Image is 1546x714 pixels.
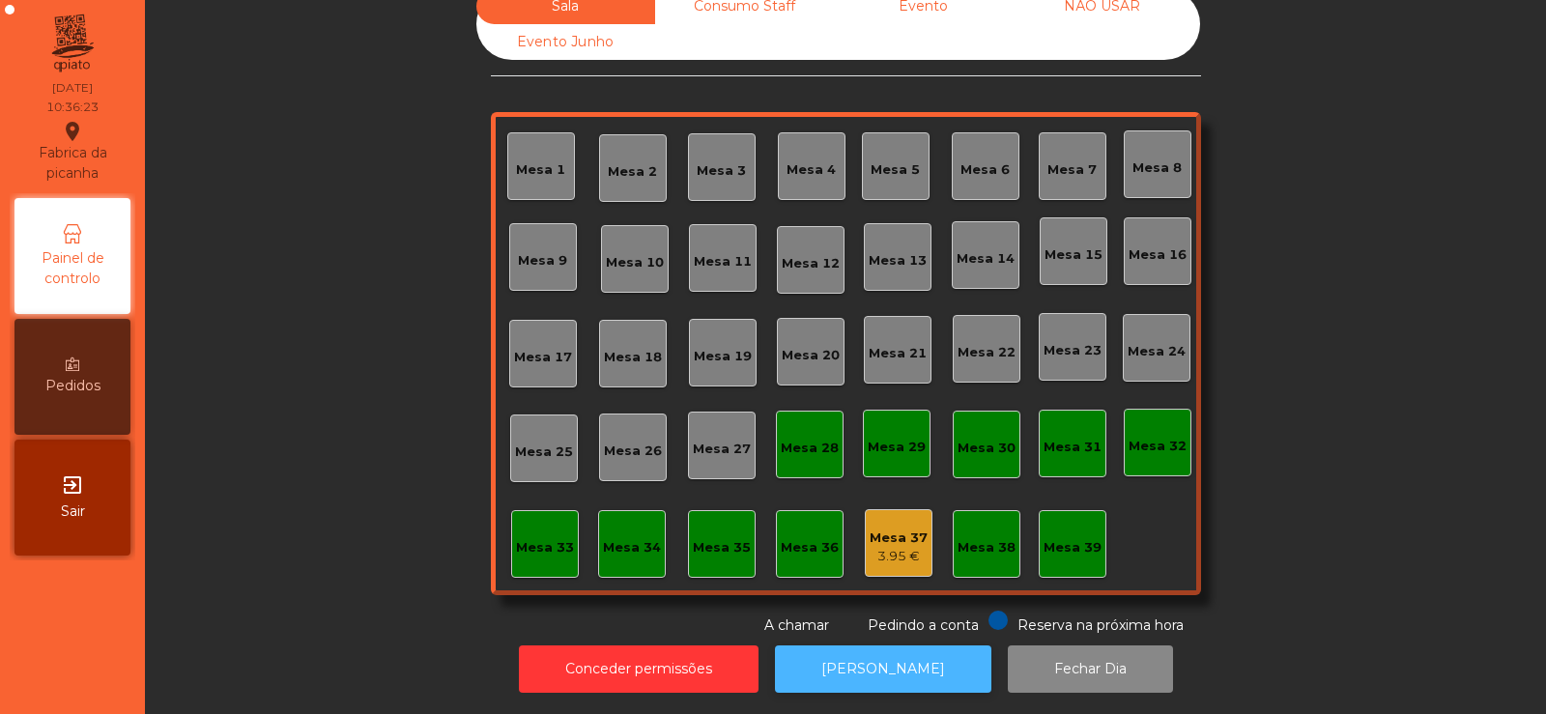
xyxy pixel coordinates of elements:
div: Mesa 1 [516,160,565,180]
div: Mesa 15 [1045,245,1102,265]
i: location_on [61,120,84,143]
div: Mesa 35 [693,538,751,557]
div: Mesa 26 [604,442,662,461]
div: Mesa 13 [869,251,927,271]
div: Mesa 5 [871,160,920,180]
div: Mesa 16 [1129,245,1187,265]
div: [DATE] [52,79,93,97]
div: Mesa 30 [958,439,1016,458]
div: Mesa 10 [606,253,664,272]
div: Mesa 20 [782,346,840,365]
span: Sair [61,501,85,522]
span: Reserva na próxima hora [1017,616,1184,634]
div: 3.95 € [870,547,928,566]
button: [PERSON_NAME] [775,645,991,693]
div: Mesa 37 [870,528,928,548]
div: Mesa 18 [604,348,662,367]
div: Mesa 25 [515,443,573,462]
div: Mesa 29 [868,438,926,457]
div: Mesa 4 [787,160,836,180]
div: Mesa 12 [782,254,840,273]
img: qpiato [48,10,96,77]
div: Mesa 24 [1128,342,1186,361]
div: Mesa 19 [694,347,752,366]
i: exit_to_app [61,473,84,497]
div: Mesa 27 [693,440,751,459]
div: Mesa 8 [1132,158,1182,178]
span: A chamar [764,616,829,634]
div: Mesa 11 [694,252,752,271]
span: Pedidos [45,376,100,396]
div: Mesa 32 [1129,437,1187,456]
div: Mesa 36 [781,538,839,557]
span: Pedindo a conta [868,616,979,634]
div: Mesa 31 [1044,438,1102,457]
div: Mesa 3 [697,161,746,181]
div: Mesa 9 [518,251,567,271]
div: Mesa 28 [781,439,839,458]
div: Fabrica da picanha [15,120,129,184]
div: Mesa 7 [1047,160,1097,180]
button: Fechar Dia [1008,645,1173,693]
span: Painel de controlo [19,248,126,289]
div: Mesa 39 [1044,538,1102,557]
div: Mesa 21 [869,344,927,363]
div: Mesa 34 [603,538,661,557]
div: Mesa 17 [514,348,572,367]
div: Mesa 38 [958,538,1016,557]
div: Mesa 14 [957,249,1015,269]
button: Conceder permissões [519,645,759,693]
div: Mesa 23 [1044,341,1102,360]
div: Mesa 6 [960,160,1010,180]
div: Mesa 22 [958,343,1016,362]
div: Mesa 33 [516,538,574,557]
div: 10:36:23 [46,99,99,116]
div: Evento Junho [476,24,655,60]
div: Mesa 2 [608,162,657,182]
